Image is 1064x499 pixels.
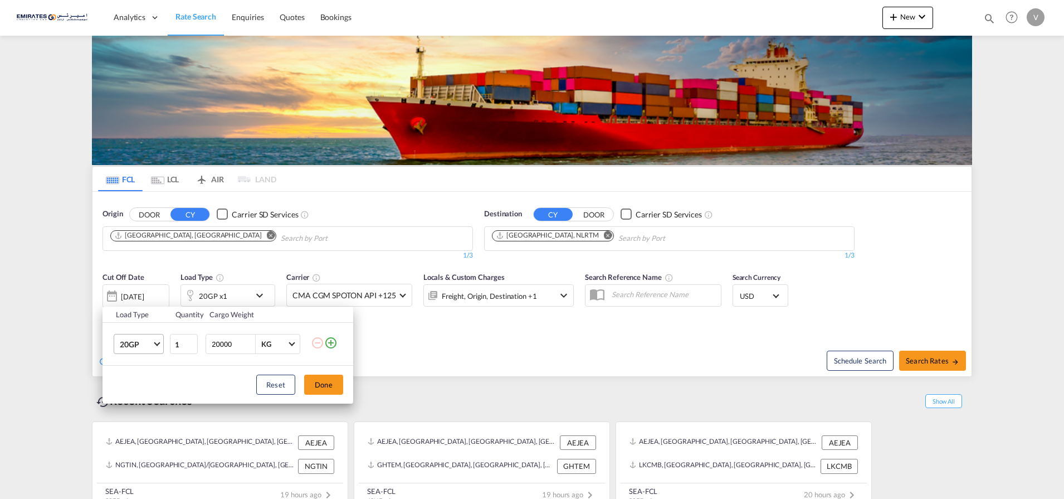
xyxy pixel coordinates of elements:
[169,307,203,323] th: Quantity
[304,375,343,395] button: Done
[211,335,255,353] input: Enter Weight
[114,334,164,354] md-select: Choose: 20GP
[324,336,338,350] md-icon: icon-plus-circle-outline
[120,339,152,350] span: 20GP
[103,307,169,323] th: Load Type
[256,375,295,395] button: Reset
[170,334,198,354] input: Qty
[209,309,304,319] div: Cargo Weight
[311,336,324,350] md-icon: icon-minus-circle-outline
[261,340,271,348] div: KG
